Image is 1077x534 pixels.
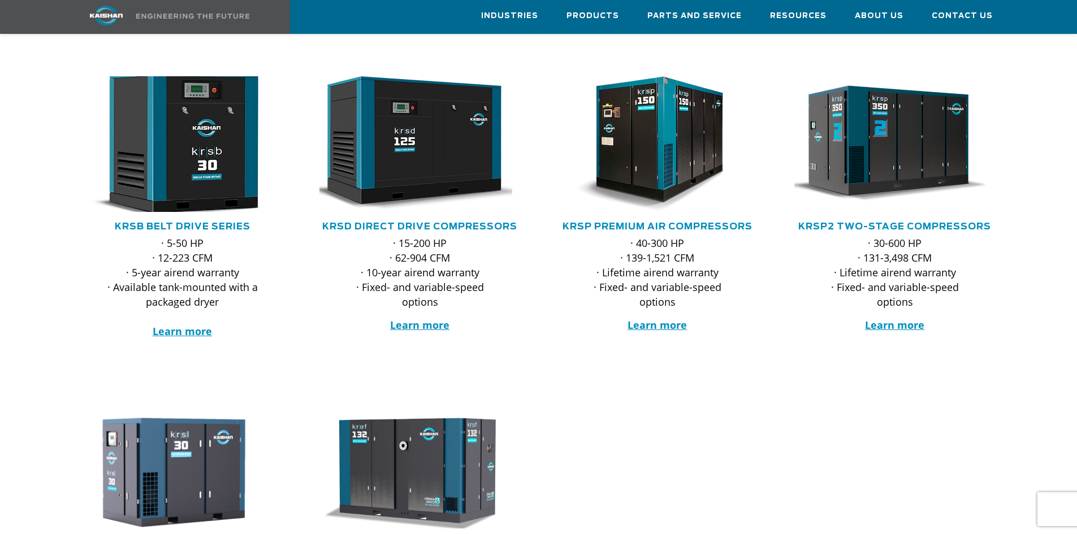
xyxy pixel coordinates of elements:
a: Contact Us [932,1,993,31]
div: krsb30 [82,76,283,212]
span: Products [566,10,619,23]
p: · 40-300 HP · 139-1,521 CFM · Lifetime airend warranty · Fixed- and variable-speed options [579,236,736,309]
a: KRSB Belt Drive Series [115,222,250,231]
div: krsp150 [557,76,758,212]
a: Learn more [865,318,924,332]
span: About Us [855,10,903,23]
a: Resources [770,1,827,31]
a: KRSD Direct Drive Compressors [322,222,517,231]
a: Learn more [628,318,687,332]
span: Contact Us [932,10,993,23]
a: Parts and Service [647,1,742,31]
div: krsd125 [319,76,521,212]
img: krsp150 [548,76,750,212]
img: kaishan logo [64,6,149,25]
img: krsb30 [63,70,285,219]
div: krsl30 [82,415,283,530]
p: · 5-50 HP · 12-223 CFM · 5-year airend warranty · Available tank-mounted with a packaged dryer [105,236,261,338]
p: · 30-600 HP · 131-3,498 CFM · Lifetime airend warranty · Fixed- and variable-speed options [817,236,973,309]
a: About Us [855,1,903,31]
span: Parts and Service [647,10,742,23]
a: KRSP Premium Air Compressors [563,222,752,231]
img: krsd125 [311,76,512,212]
p: · 15-200 HP · 62-904 CFM · 10-year airend warranty · Fixed- and variable-speed options [342,236,498,309]
img: krsl30 [73,415,275,530]
a: Learn more [153,324,212,338]
span: Resources [770,10,827,23]
a: KRSP2 Two-Stage Compressors [798,222,991,231]
a: Products [566,1,619,31]
span: Industries [481,10,538,23]
div: krof132 [319,415,521,530]
div: krsp350 [794,76,996,212]
img: krsp350 [786,76,987,212]
img: krof132 [311,415,512,530]
a: Industries [481,1,538,31]
a: Learn more [390,318,449,332]
img: Engineering the future [136,14,249,19]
